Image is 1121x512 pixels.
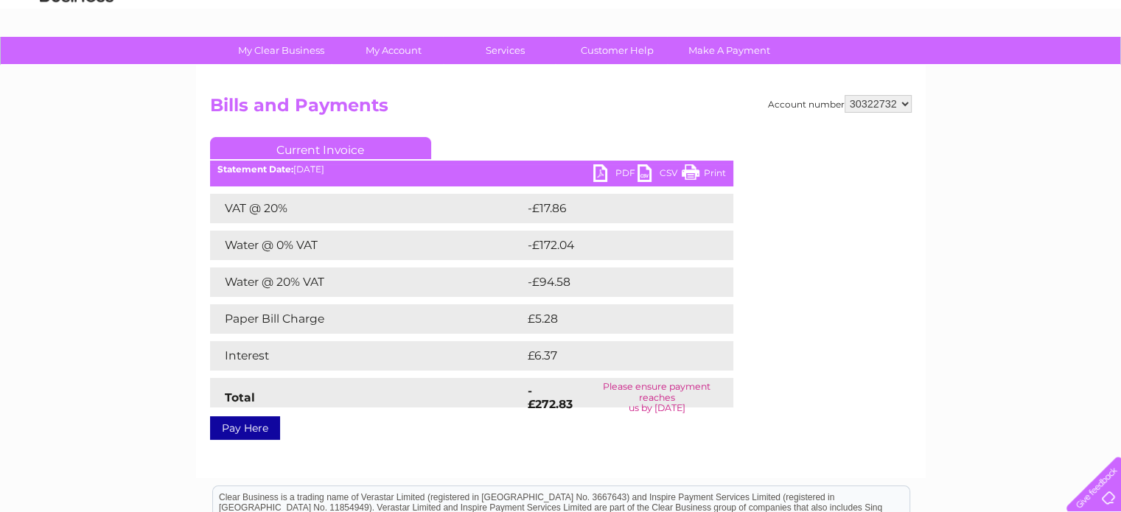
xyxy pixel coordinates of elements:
a: Pay Here [210,416,280,440]
strong: Total [225,390,255,404]
a: My Account [332,37,454,64]
td: VAT @ 20% [210,194,524,223]
a: 0333 014 3131 [843,7,945,26]
a: Make A Payment [668,37,790,64]
td: -£172.04 [524,231,708,260]
a: Log out [1072,63,1107,74]
a: Customer Help [556,37,678,64]
h2: Bills and Payments [210,95,912,123]
a: Print [682,164,726,186]
td: Interest [210,341,524,371]
td: Water @ 20% VAT [210,267,524,297]
a: Telecoms [940,63,984,74]
strong: -£272.83 [528,384,573,411]
a: Blog [993,63,1014,74]
div: Clear Business is a trading name of Verastar Limited (registered in [GEOGRAPHIC_DATA] No. 3667643... [213,8,909,71]
div: [DATE] [210,164,733,175]
td: Paper Bill Charge [210,304,524,334]
td: -£17.86 [524,194,705,223]
a: CSV [638,164,682,186]
img: logo.png [39,38,114,83]
a: Contact [1023,63,1059,74]
a: My Clear Business [220,37,342,64]
a: Water [862,63,890,74]
td: £5.28 [524,304,699,334]
a: Current Invoice [210,137,431,159]
td: Please ensure payment reaches us by [DATE] [580,378,733,417]
b: Statement Date: [217,164,293,175]
td: Water @ 0% VAT [210,231,524,260]
td: £6.37 [524,341,699,371]
a: Energy [898,63,931,74]
div: Account number [768,95,912,113]
a: Services [444,37,566,64]
td: -£94.58 [524,267,707,297]
a: PDF [593,164,638,186]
